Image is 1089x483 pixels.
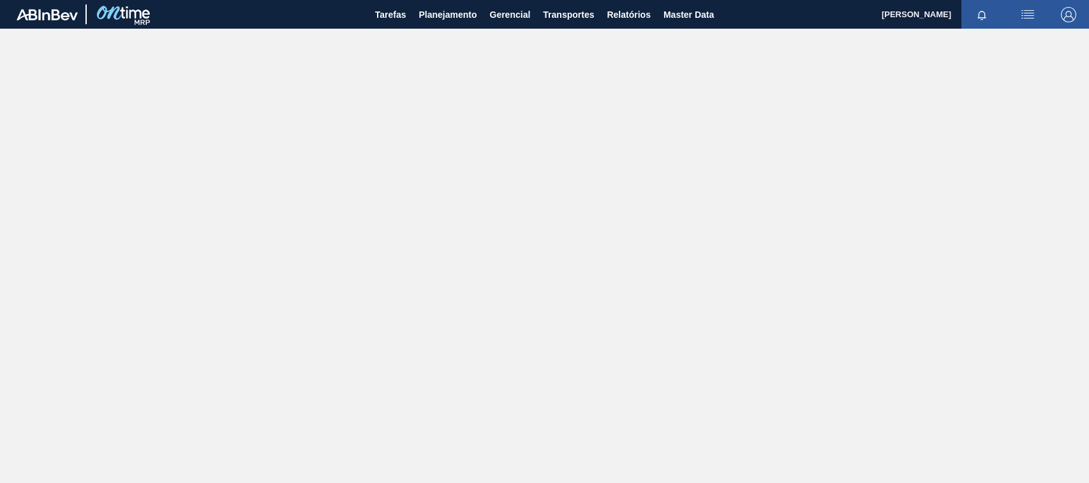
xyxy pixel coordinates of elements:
[419,7,477,22] span: Planejamento
[490,7,531,22] span: Gerencial
[543,7,594,22] span: Transportes
[375,7,406,22] span: Tarefas
[17,9,78,20] img: TNhmsLtSVTkK8tSr43FrP2fwEKptu5GPRR3wAAAABJRU5ErkJggg==
[961,6,1002,24] button: Notificações
[1020,7,1035,22] img: userActions
[663,7,714,22] span: Master Data
[1061,7,1076,22] img: Logout
[607,7,650,22] span: Relatórios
